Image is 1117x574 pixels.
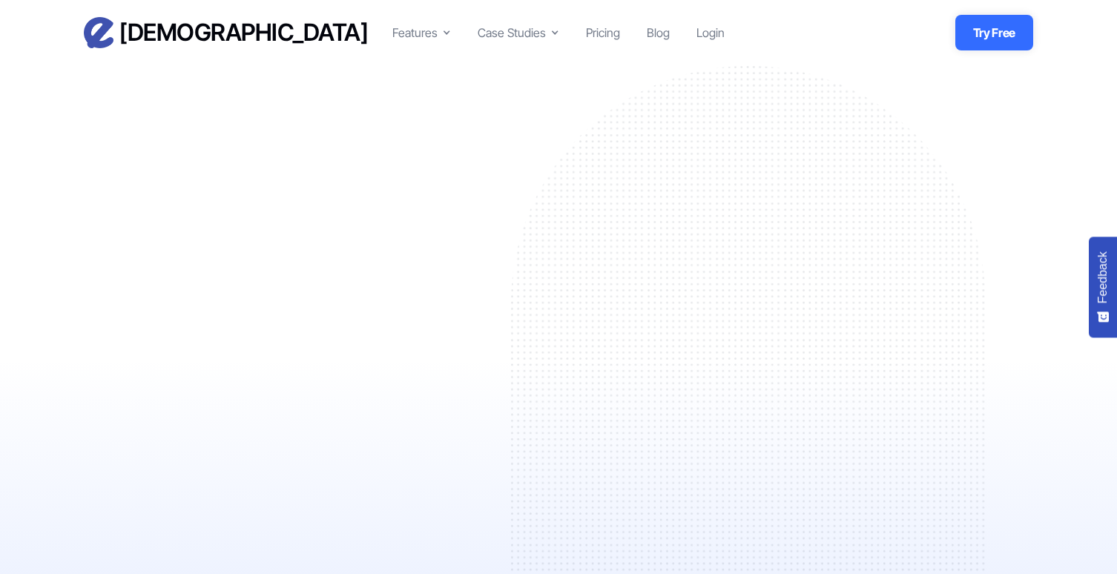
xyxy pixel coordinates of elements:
[973,25,1015,40] strong: Try Free
[696,24,725,42] a: Login
[478,24,546,42] div: Case Studies
[647,24,670,42] a: Blog
[119,18,368,47] h3: [DEMOGRAPHIC_DATA]
[392,24,438,42] div: Features
[478,24,559,42] div: Case Studies
[955,15,1033,50] a: Try Free
[586,24,620,42] a: Pricing
[392,24,451,42] div: Features
[1089,237,1117,337] button: Feedback - Show survey
[84,17,368,48] a: home
[1096,251,1110,303] span: Feedback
